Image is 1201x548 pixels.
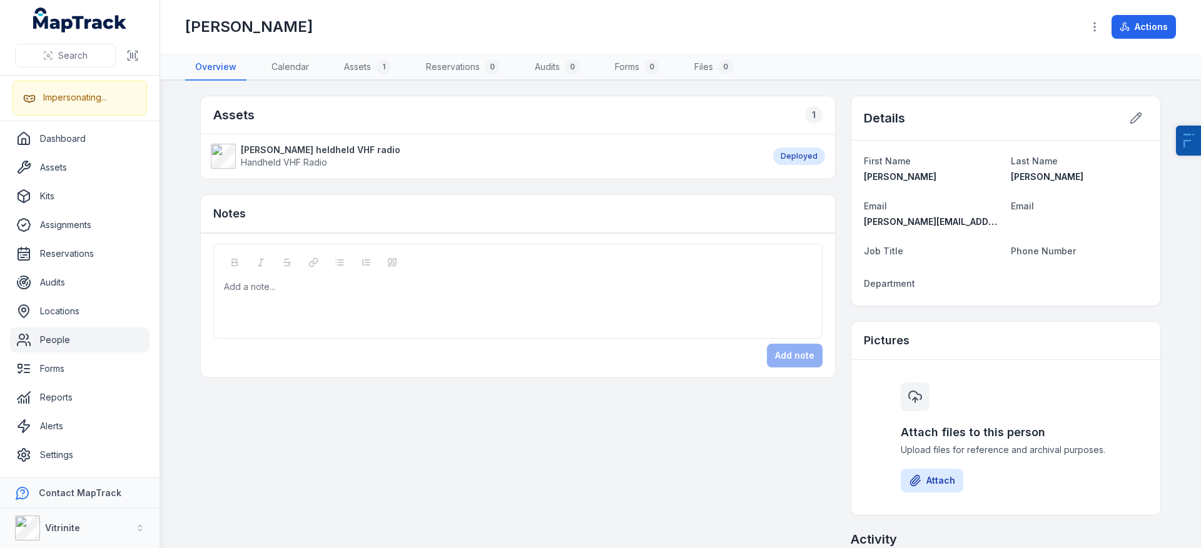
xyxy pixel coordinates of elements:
a: Reservations [10,241,149,266]
span: [PERSON_NAME] [1011,171,1083,182]
div: Impersonating... [43,91,107,104]
button: Attach [901,469,963,492]
h1: [PERSON_NAME] [185,17,313,37]
a: Forms [10,356,149,381]
a: Files0 [684,54,743,81]
a: Alerts [10,414,149,439]
a: Settings [10,442,149,467]
span: [PERSON_NAME] [864,171,936,182]
h3: Attach files to this person [901,424,1111,441]
span: [PERSON_NAME][EMAIL_ADDRESS][DOMAIN_NAME] [864,216,1087,227]
h2: Assets [213,106,255,124]
a: Assignments [10,212,149,237]
a: Audits0 [525,54,590,81]
a: [PERSON_NAME] heldheld VHF radioHandheld VHF Radio [211,144,761,169]
a: Overview [185,54,246,81]
a: Reservations0 [416,54,510,81]
h3: Notes [213,205,246,222]
span: Last Name [1011,156,1058,166]
span: First Name [864,156,911,166]
strong: Contact MapTrack [39,487,121,498]
span: Email [1011,201,1034,211]
a: People [10,327,149,352]
h2: Activity [851,531,897,548]
span: Upload files for reference and archival purposes. [901,444,1111,456]
span: Email [864,201,887,211]
span: Handheld VHF Radio [241,157,327,167]
div: Deployed [773,147,825,165]
a: Assets [10,155,149,180]
a: Audits [10,270,149,295]
div: 1 [805,106,823,124]
h3: Pictures [864,332,910,349]
a: Calendar [261,54,319,81]
span: Department [864,278,915,289]
div: 1 [376,59,391,74]
span: Phone Number [1011,246,1076,256]
div: 0 [565,59,580,74]
a: MapTrack [33,7,127,32]
strong: Vitrinite [45,522,80,533]
button: Search [15,44,116,67]
span: Search [58,49,88,62]
div: 0 [644,59,659,74]
strong: [PERSON_NAME] heldheld VHF radio [241,144,400,156]
a: Dashboard [10,126,149,151]
button: Actions [1112,15,1176,39]
h2: Details [864,109,905,127]
div: 0 [718,59,733,74]
a: Reports [10,385,149,410]
div: 0 [485,59,500,74]
a: Locations [10,299,149,324]
a: Forms0 [605,54,669,81]
span: Job Title [864,246,903,256]
a: Kits [10,184,149,209]
a: Assets1 [334,54,401,81]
